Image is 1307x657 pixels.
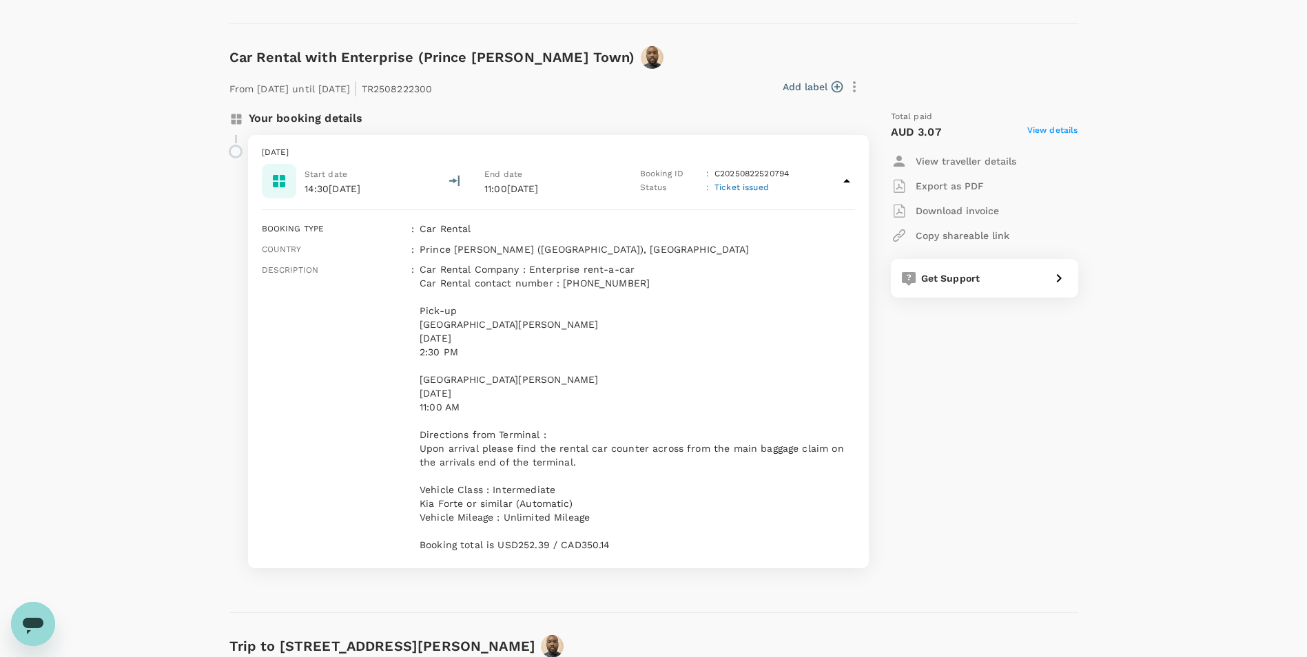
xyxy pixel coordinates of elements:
[891,198,999,223] button: Download invoice
[406,216,414,236] div: :
[353,79,358,98] span: |
[706,181,709,195] p: :
[262,146,855,160] p: [DATE]
[262,224,325,233] span: Booking type
[921,273,980,284] span: Get Support
[262,244,302,254] span: Country
[229,46,635,68] h6: Car Rental with Enterprise (Prince [PERSON_NAME] Town)
[262,265,319,275] span: Description
[714,182,769,192] span: Ticket issued
[420,242,855,256] p: Prince [PERSON_NAME] ([GEOGRAPHIC_DATA]), [GEOGRAPHIC_DATA]
[706,167,709,181] p: :
[640,181,701,195] p: Status
[714,167,789,181] p: C20250822520794
[229,74,433,99] p: From [DATE] until [DATE] TR2508222300
[916,154,1016,168] p: View traveller details
[406,257,414,552] div: :
[406,237,414,256] div: :
[420,262,855,552] p: Car Rental Company : Enterprise rent-a-car Car Rental contact number : [PHONE_NUMBER] Pick-up [GE...
[484,182,615,196] p: 11:00[DATE]
[1027,124,1078,140] span: View details
[916,229,1009,242] p: Copy shareable link
[783,80,843,94] button: Add label
[229,635,536,657] h6: Trip to [STREET_ADDRESS][PERSON_NAME]
[305,169,348,179] span: Start date
[891,174,984,198] button: Export as PDF
[891,149,1016,174] button: View traveller details
[420,222,855,236] p: car Rental
[11,602,55,646] iframe: Button to launch messaging window
[891,124,941,140] p: AUD 3.07
[641,46,663,69] img: avatar-672a6ed309afb.jpeg
[249,110,363,127] p: Your booking details
[305,182,361,196] p: 14:30[DATE]
[916,179,984,193] p: Export as PDF
[916,204,999,218] p: Download invoice
[891,223,1009,248] button: Copy shareable link
[640,167,701,181] p: Booking ID
[484,169,522,179] span: End date
[891,110,933,124] span: Total paid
